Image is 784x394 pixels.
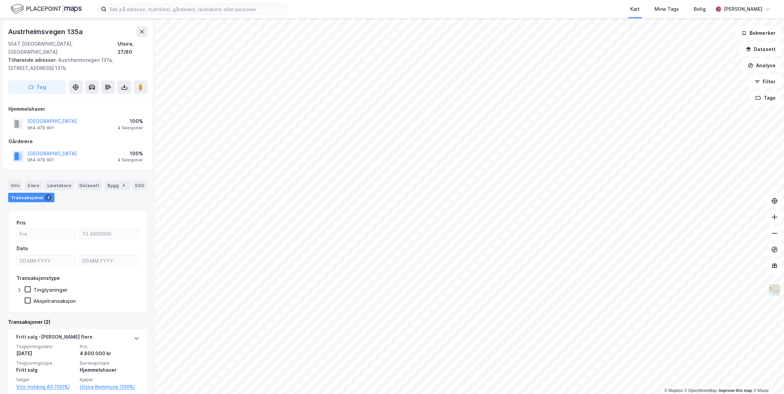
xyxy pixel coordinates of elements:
[45,194,52,201] div: 2
[768,284,781,296] img: Z
[105,181,130,190] div: Bygg
[16,349,76,358] div: [DATE]
[80,366,139,374] div: Hjemmelshaver
[80,360,139,366] span: Eierskapstype
[724,5,762,13] div: [PERSON_NAME]
[8,56,142,72] div: Austrheimsvegen 137a, [STREET_ADDRESS] 137b
[80,344,139,349] span: Pris
[736,26,781,40] button: Bokmerker
[742,59,781,72] button: Analyse
[8,181,22,190] div: Info
[17,274,60,282] div: Transaksjonstype
[664,388,683,393] a: Mapbox
[45,181,74,190] div: Leietakere
[8,318,147,326] div: Transaksjoner (2)
[17,244,28,253] div: Dato
[79,256,139,266] input: DD.MM.YYYY
[80,383,139,391] a: Utsira Kommune (100%)
[630,5,640,13] div: Kart
[694,5,706,13] div: Bolig
[106,4,287,14] input: Søk på adresse, matrikkel, gårdeiere, leietakere eller personer
[749,75,781,88] button: Filter
[16,377,76,383] span: Selger
[684,388,717,393] a: OpenStreetMap
[118,117,143,125] div: 100%
[8,80,66,94] button: Tag
[8,137,147,146] div: Gårdeiere
[80,377,139,383] span: Kjøper
[25,181,42,190] div: Eiere
[33,298,76,304] div: Aksjetransaksjon
[8,26,84,37] div: Austrheimsvegen 135a
[17,219,26,227] div: Pris
[8,57,58,63] span: Tilhørende adresser:
[77,181,102,190] div: Datasett
[740,43,781,56] button: Datasett
[118,40,147,56] div: Utsira, 27/80
[16,344,76,349] span: Tinglysningsdato
[16,333,93,344] div: Fritt salg - [PERSON_NAME] flere
[120,182,127,189] div: 4
[80,349,139,358] div: 4 800 000 kr
[27,157,54,163] div: 964 979 901
[11,3,82,15] img: logo.f888ab2527a4732fd821a326f86c7f29.svg
[132,181,147,190] div: ESG
[17,229,76,239] input: Fra
[655,5,679,13] div: Mine Tags
[33,287,68,293] div: Tinglysninger
[719,388,752,393] a: Improve this map
[27,125,54,131] div: 964 979 901
[750,91,781,105] button: Tags
[16,383,76,391] a: Vito Holding AS (100%)
[750,362,784,394] iframe: Chat Widget
[118,157,143,163] div: 4 Seksjoner
[16,360,76,366] span: Tinglysningstype
[17,256,76,266] input: DD.MM.YYYY
[16,366,76,374] div: Fritt salg
[750,362,784,394] div: Kontrollprogram for chat
[8,40,118,56] div: 5547, [GEOGRAPHIC_DATA], [GEOGRAPHIC_DATA]
[79,229,139,239] input: Til 4800000
[118,150,143,158] div: 100%
[8,193,54,202] div: Transaksjoner
[8,105,147,113] div: Hjemmelshaver
[118,125,143,131] div: 4 Seksjoner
